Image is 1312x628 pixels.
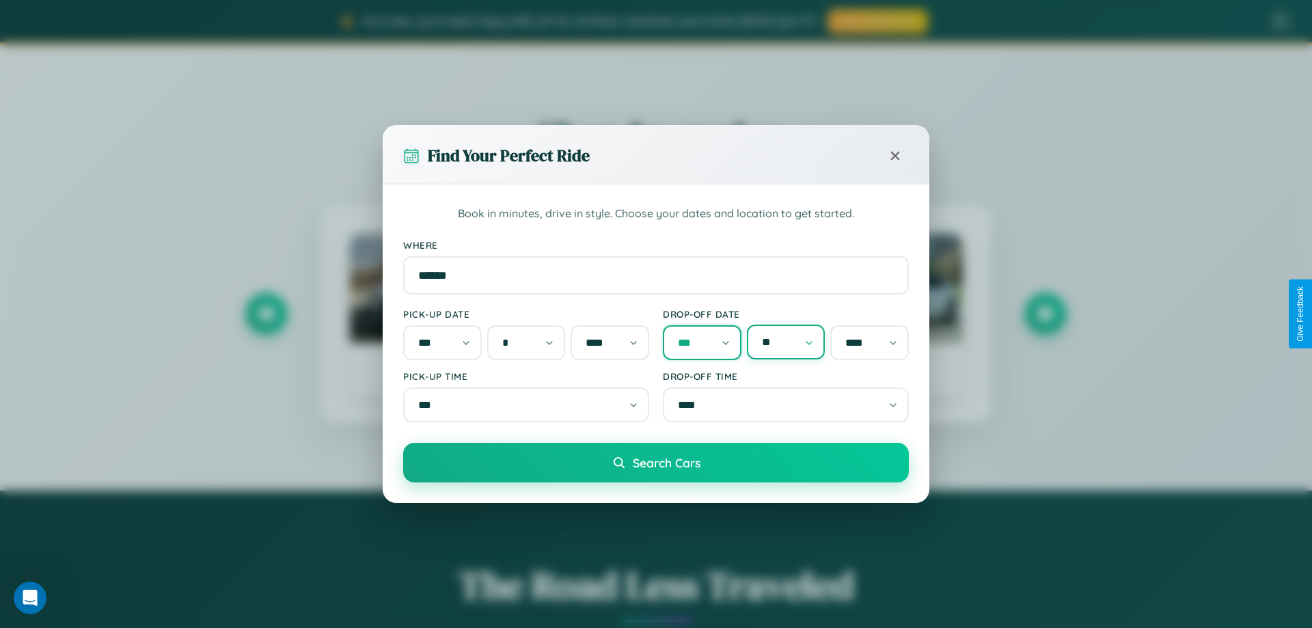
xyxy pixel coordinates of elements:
[663,308,909,320] label: Drop-off Date
[403,308,649,320] label: Pick-up Date
[663,370,909,382] label: Drop-off Time
[403,443,909,482] button: Search Cars
[403,205,909,223] p: Book in minutes, drive in style. Choose your dates and location to get started.
[428,144,590,167] h3: Find Your Perfect Ride
[403,370,649,382] label: Pick-up Time
[633,455,700,470] span: Search Cars
[403,239,909,251] label: Where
